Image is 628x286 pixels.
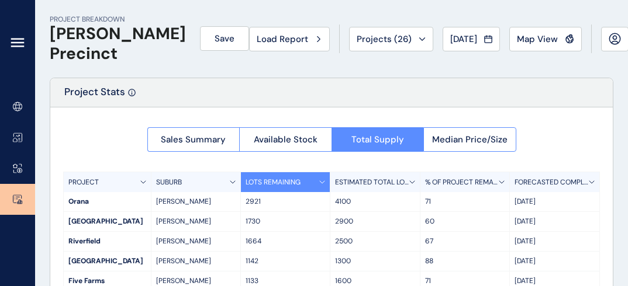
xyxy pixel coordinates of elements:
[349,27,433,51] button: Projects (26)
[246,197,325,207] p: 2921
[517,33,558,45] span: Map View
[68,177,99,187] p: PROJECT
[246,236,325,246] p: 1664
[425,217,505,226] p: 60
[425,197,505,207] p: 71
[50,15,186,25] p: PROJECT BREAKDOWN
[161,134,226,145] span: Sales Summary
[257,33,308,45] span: Load Report
[249,27,330,51] button: Load Report
[64,85,125,107] p: Project Stats
[515,177,589,187] p: FORECASTED COMPLETION
[246,256,325,266] p: 1142
[515,197,595,207] p: [DATE]
[335,256,415,266] p: 1300
[335,236,415,246] p: 2500
[509,27,582,51] button: Map View
[156,276,236,286] p: [PERSON_NAME]
[425,256,505,266] p: 88
[332,127,424,152] button: Total Supply
[515,236,595,246] p: [DATE]
[254,134,318,145] span: Available Stock
[335,197,415,207] p: 4100
[215,33,234,44] span: Save
[246,217,325,226] p: 1730
[246,276,325,286] p: 1133
[443,27,500,51] button: [DATE]
[200,26,249,51] button: Save
[335,217,415,226] p: 2900
[335,177,409,187] p: ESTIMATED TOTAL LOTS
[515,276,595,286] p: [DATE]
[64,232,151,251] div: Riverfield
[450,33,477,45] span: [DATE]
[64,192,151,211] div: Orana
[432,134,508,145] span: Median Price/Size
[239,127,332,152] button: Available Stock
[335,276,415,286] p: 1600
[425,236,505,246] p: 67
[64,252,151,271] div: [GEOGRAPHIC_DATA]
[515,217,595,226] p: [DATE]
[50,24,186,63] h1: [PERSON_NAME] Precinct
[423,127,516,152] button: Median Price/Size
[357,33,412,45] span: Projects ( 26 )
[515,256,595,266] p: [DATE]
[156,256,236,266] p: [PERSON_NAME]
[156,236,236,246] p: [PERSON_NAME]
[156,197,236,207] p: [PERSON_NAME]
[425,276,505,286] p: 71
[147,127,240,152] button: Sales Summary
[351,134,404,145] span: Total Supply
[246,177,301,187] p: LOTS REMAINING
[64,212,151,231] div: [GEOGRAPHIC_DATA]
[156,177,182,187] p: SUBURB
[425,177,499,187] p: % OF PROJECT REMAINING
[156,217,236,226] p: [PERSON_NAME]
